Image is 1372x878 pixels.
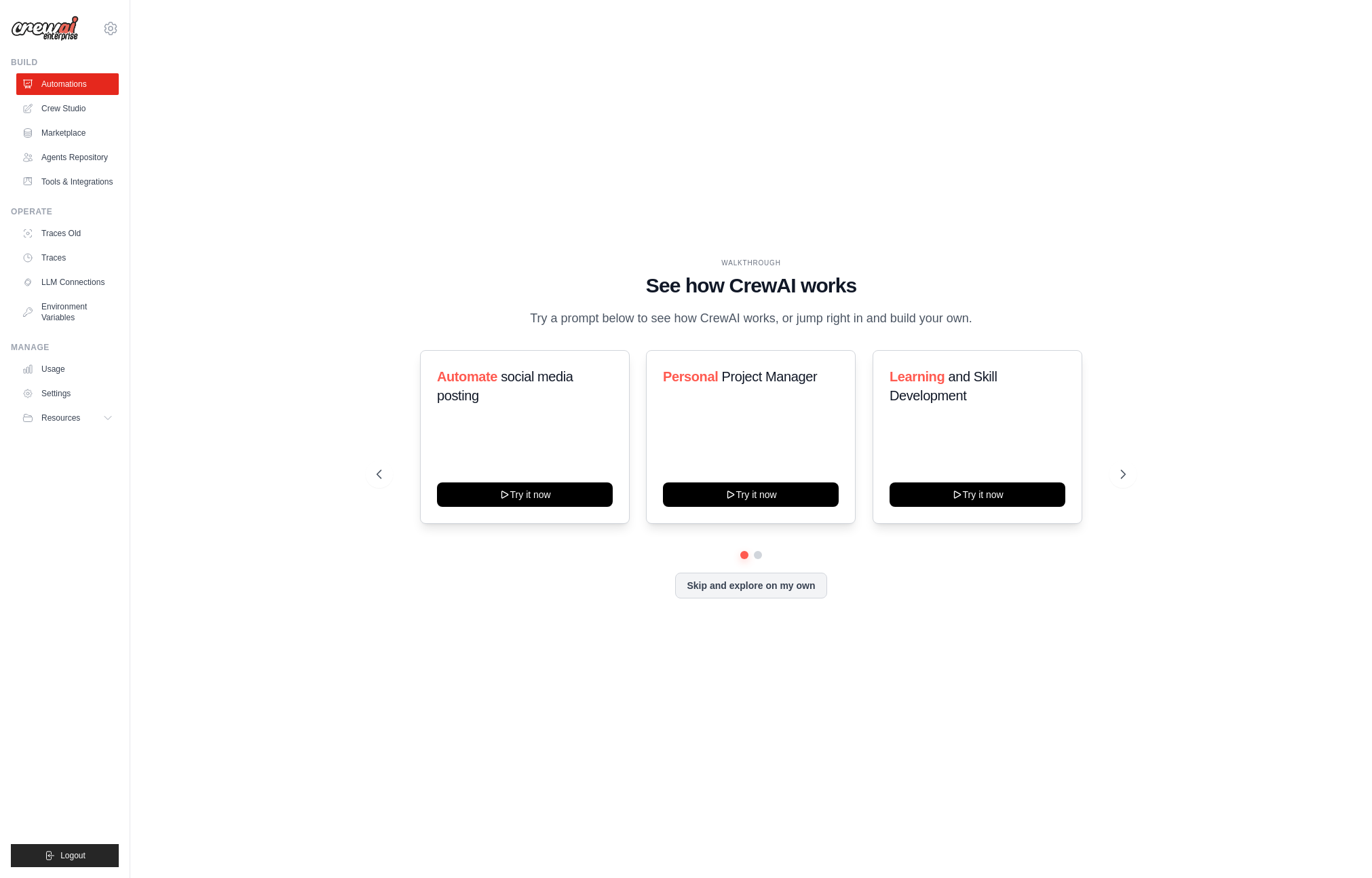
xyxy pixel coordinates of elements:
div: Operate [11,206,119,217]
span: Automate [437,369,497,384]
span: Logout [60,850,85,861]
span: social media posting [437,369,573,403]
div: Manage [11,342,119,353]
span: Resources [41,413,80,423]
span: Learning [890,369,945,384]
a: Agents Repository [16,147,119,168]
h1: See how CrewAI works [377,273,1126,298]
a: Settings [16,383,119,404]
a: Usage [16,358,119,380]
p: Try a prompt below to see how CrewAI works, or jump right in and build your own. [523,309,979,328]
a: Environment Variables [16,296,119,328]
a: Traces Old [16,223,119,244]
button: Logout [11,844,119,867]
a: Crew Studio [16,98,119,119]
span: and Skill Development [890,369,997,403]
a: Tools & Integrations [16,171,119,193]
a: Marketplace [16,122,119,144]
button: Try it now [437,482,613,507]
img: Logo [11,16,79,41]
a: LLM Connections [16,271,119,293]
div: WALKTHROUGH [377,258,1126,268]
div: Build [11,57,119,68]
span: Project Manager [722,369,818,384]
a: Traces [16,247,119,269]
a: Automations [16,73,119,95]
button: Try it now [663,482,839,507]
button: Skip and explore on my own [675,573,826,598]
span: Personal [663,369,718,384]
button: Try it now [890,482,1065,507]
button: Resources [16,407,119,429]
